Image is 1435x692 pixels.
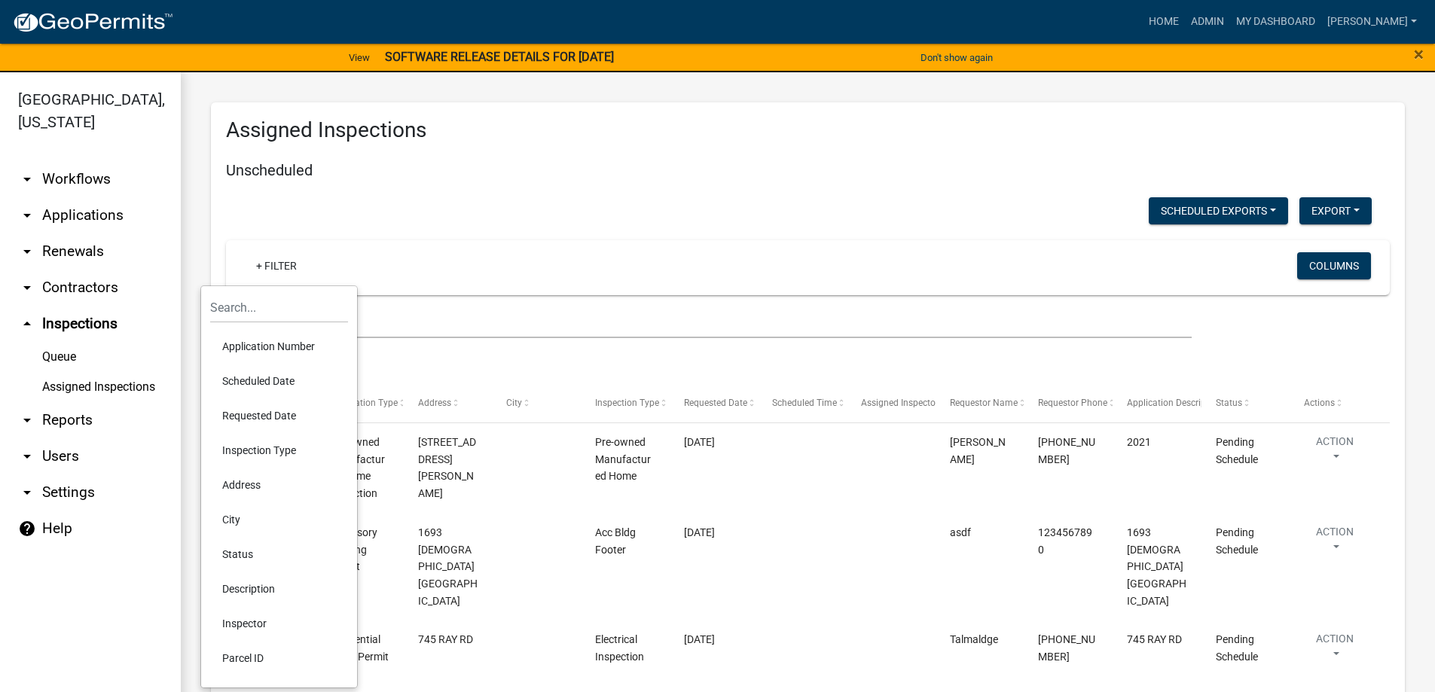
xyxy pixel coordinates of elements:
datatable-header-cell: Inspection Type [581,386,670,422]
li: Requested Date [210,398,348,433]
i: arrow_drop_down [18,206,36,224]
a: Admin [1185,8,1230,36]
span: 1234567890 [1038,526,1092,556]
span: Pending Schedule [1216,633,1258,663]
span: Acc Bldg Footer [595,526,636,556]
datatable-header-cell: Requested Date [669,386,758,422]
span: Requestor Phone [1038,398,1107,408]
span: × [1414,44,1424,65]
span: Deborah Ferguson [950,436,1006,465]
datatable-header-cell: Scheduled Time [758,386,847,422]
span: 02/28/2022 [684,526,715,538]
li: Application Number [210,329,348,364]
datatable-header-cell: Requestor Name [936,386,1024,422]
span: Electrical Inspection [595,633,644,663]
datatable-header-cell: City [492,386,581,422]
span: Residential Trade Permit [329,633,389,663]
button: Action [1304,434,1366,471]
span: Requestor Name [950,398,1018,408]
h5: Unscheduled [226,161,1390,179]
i: arrow_drop_down [18,242,36,261]
button: Export [1299,197,1372,224]
i: arrow_drop_down [18,279,36,297]
li: Scheduled Date [210,364,348,398]
h3: Assigned Inspections [226,117,1390,143]
span: 745 RAY RD [418,633,473,645]
a: View [343,45,376,70]
span: Actions [1304,398,1335,408]
span: 04/13/2023 [684,633,715,645]
i: arrow_drop_down [18,483,36,501]
i: arrow_drop_down [18,447,36,465]
span: Pre-owned Manufactured Home [595,436,651,483]
span: Status [1216,398,1242,408]
li: Parcel ID [210,641,348,675]
button: Close [1414,45,1424,63]
a: [PERSON_NAME] [1321,8,1423,36]
span: Assigned Inspector [861,398,939,408]
span: 478-228-1333 [1038,436,1095,465]
span: 478-836-3199 [1038,633,1095,663]
span: Scheduled Time [772,398,837,408]
span: asdf [950,526,971,538]
i: arrow_drop_down [18,411,36,429]
button: Action [1304,631,1366,669]
datatable-header-cell: Application Description [1113,386,1201,422]
button: Action [1304,524,1366,562]
li: Address [210,468,348,502]
a: + Filter [244,252,309,279]
datatable-header-cell: Status [1201,386,1290,422]
span: 1693 UNION CHURCH RD [418,526,478,607]
li: Inspector [210,606,348,641]
input: Search for inspections [226,307,1192,338]
span: 1693 Union Church Rd [1127,526,1186,607]
i: help [18,520,36,538]
datatable-header-cell: Address [403,386,492,422]
a: My Dashboard [1230,8,1321,36]
a: Home [1143,8,1185,36]
datatable-header-cell: Application Type [315,386,404,422]
span: Application Type [329,398,398,408]
button: Columns [1297,252,1371,279]
span: Talmaldge [950,633,998,645]
button: Don't show again [914,45,999,70]
li: City [210,502,348,537]
datatable-header-cell: Requestor Phone [1024,386,1113,422]
span: 329 JACKSON RD [418,436,476,499]
button: Scheduled Exports [1149,197,1288,224]
span: Application Description [1127,398,1222,408]
i: arrow_drop_up [18,315,36,333]
span: 745 RAY RD [1127,633,1182,645]
span: Address [418,398,451,408]
datatable-header-cell: Actions [1290,386,1379,422]
span: Requested Date [684,398,747,408]
span: Inspection Type [595,398,659,408]
i: arrow_drop_down [18,170,36,188]
li: Status [210,537,348,572]
li: Description [210,572,348,606]
span: 2021 [1127,436,1151,448]
li: Inspection Type [210,433,348,468]
strong: SOFTWARE RELEASE DETAILS FOR [DATE] [385,50,614,64]
span: Pending Schedule [1216,526,1258,556]
input: Search... [210,292,348,323]
span: Pending Schedule [1216,436,1258,465]
datatable-header-cell: Assigned Inspector [847,386,936,422]
span: 04/29/2021 [684,436,715,448]
span: City [506,398,522,408]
